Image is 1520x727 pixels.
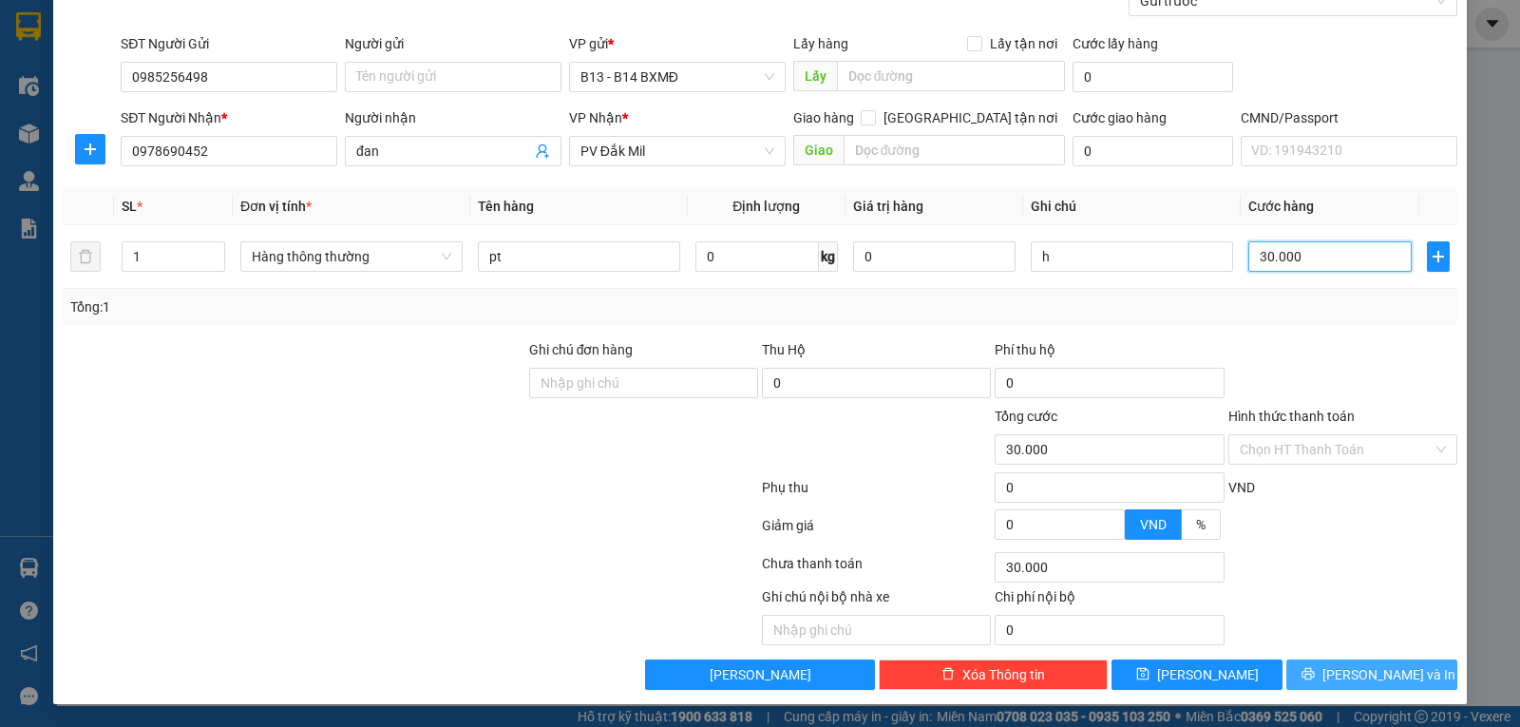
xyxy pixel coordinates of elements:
div: VP gửi [569,33,786,54]
input: Cước lấy hàng [1073,62,1233,92]
span: Giao [793,135,844,165]
label: Ghi chú đơn hàng [529,342,634,357]
div: Tổng: 1 [70,297,588,317]
div: SĐT Người Gửi [121,33,337,54]
span: % [1196,517,1206,532]
label: Cước giao hàng [1073,110,1167,125]
button: printer[PERSON_NAME] và In [1286,660,1457,690]
div: Người nhận [345,107,561,128]
input: Dọc đường [844,135,1066,165]
span: PV Đắk Mil [580,137,774,165]
div: Giảm giá [760,515,993,548]
span: Giao hàng [793,110,854,125]
input: Nhập ghi chú [762,615,991,645]
div: CMND/Passport [1241,107,1457,128]
span: delete [941,667,955,682]
span: VND [1228,480,1255,495]
span: Lấy tận nơi [982,33,1065,54]
span: [PERSON_NAME] [1157,664,1259,685]
span: B131410250552 [169,71,268,86]
input: Ghi chú đơn hàng [529,368,758,398]
input: Dọc đường [837,61,1066,91]
span: Giá trị hàng [853,199,923,214]
span: SL [122,199,137,214]
span: user-add [535,143,550,159]
span: plus [1428,249,1449,264]
span: VND [1140,517,1167,532]
button: deleteXóa Thông tin [879,660,1108,690]
span: Tên hàng [478,199,534,214]
button: plus [1427,241,1450,272]
span: Hàng thông thường [252,242,451,271]
span: printer [1301,667,1315,682]
span: PV [PERSON_NAME] [191,133,264,154]
input: Cước giao hàng [1073,136,1233,166]
span: Đơn vị tính [240,199,312,214]
img: logo [19,43,44,90]
button: save[PERSON_NAME] [1111,660,1282,690]
span: Lấy hàng [793,36,848,51]
label: Hình thức thanh toán [1228,409,1355,424]
span: Nơi gửi: [19,132,39,160]
div: Người gửi [345,33,561,54]
span: kg [819,241,838,272]
strong: BIÊN NHẬN GỬI HÀNG HOÁ [66,114,220,128]
span: [PERSON_NAME] [710,664,811,685]
div: Phí thu hộ [995,339,1224,368]
span: Lấy [793,61,837,91]
th: Ghi chú [1023,188,1241,225]
span: Thu Hộ [762,342,806,357]
button: [PERSON_NAME] [645,660,874,690]
div: Chi phí nội bộ [995,586,1224,615]
span: B13 - B14 BXMĐ [580,63,774,91]
span: save [1136,667,1149,682]
span: Xóa Thông tin [962,664,1045,685]
div: SĐT Người Nhận [121,107,337,128]
span: Nơi nhận: [145,132,176,160]
input: Ghi Chú [1031,241,1233,272]
span: VP Nhận [569,110,622,125]
span: Tổng cước [995,409,1057,424]
div: Ghi chú nội bộ nhà xe [762,586,991,615]
span: 15:27:32 [DATE] [180,86,268,100]
span: [PERSON_NAME] và In [1322,664,1455,685]
div: Chưa thanh toán [760,553,993,586]
button: delete [70,241,101,272]
span: plus [76,142,104,157]
input: VD: Bàn, Ghế [478,241,680,272]
span: Cước hàng [1248,199,1314,214]
input: 0 [853,241,1016,272]
strong: CÔNG TY TNHH [GEOGRAPHIC_DATA] 214 QL13 - P.26 - Q.BÌNH THẠNH - TP HCM 1900888606 [49,30,154,102]
span: [GEOGRAPHIC_DATA] tận nơi [876,107,1065,128]
button: plus [75,134,105,164]
div: Phụ thu [760,477,993,510]
span: Định lượng [732,199,800,214]
label: Cước lấy hàng [1073,36,1158,51]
